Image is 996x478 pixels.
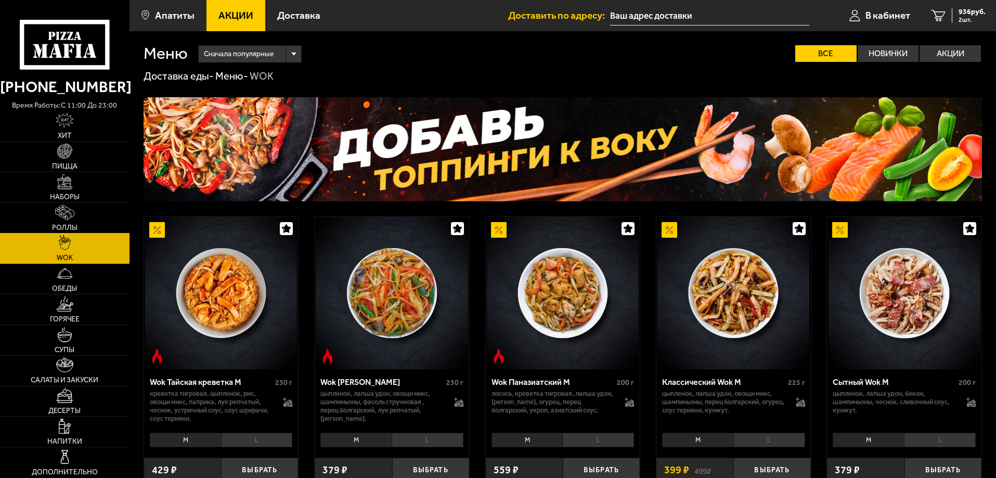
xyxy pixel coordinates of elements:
[145,217,297,369] img: Wok Тайская креветка M
[827,217,981,369] a: АкционныйСытный Wok M
[275,378,292,387] span: 230 г
[52,285,77,292] span: Обеды
[865,10,910,20] span: В кабинет
[491,348,507,364] img: Острое блюдо
[562,433,634,447] li: L
[904,433,976,447] li: L
[155,10,195,20] span: Апатиты
[50,193,80,201] span: Наборы
[491,433,563,447] li: M
[446,378,463,387] span: 230 г
[316,217,468,369] img: Wok Карри М
[48,407,81,415] span: Десерты
[150,377,273,387] div: Wok Тайская креветка M
[320,348,335,364] img: Острое блюдо
[150,433,221,447] li: M
[657,217,809,369] img: Классический Wok M
[829,217,980,369] img: Сытный Wok M
[662,377,785,387] div: Классический Wok M
[52,224,77,231] span: Роллы
[833,390,956,415] p: цыпленок, лапша удон, бекон, шампиньоны, чеснок, сливочный соус, кунжут.
[959,8,986,16] span: 936 руб.
[218,10,253,20] span: Акции
[144,217,299,369] a: АкционныйОстрое блюдоWok Тайская креветка M
[858,45,919,62] label: Новинки
[920,45,981,62] label: Акции
[662,390,785,415] p: цыпленок, лапша удон, овощи микс, шампиньоны, перец болгарский, огурец, соус терияки, кунжут.
[491,377,615,387] div: Wok Паназиатский M
[58,132,72,139] span: Хит
[833,377,956,387] div: Сытный Wok M
[215,70,248,82] a: Меню-
[733,433,805,447] li: L
[204,44,274,64] span: Сначала популярные
[144,45,188,62] h1: Меню
[57,254,73,262] span: WOK
[486,217,640,369] a: АкционныйОстрое блюдоWok Паназиатский M
[795,45,857,62] label: Все
[610,6,809,25] input: Ваш адрес доставки
[149,222,165,238] img: Акционный
[315,217,469,369] a: Острое блюдоWok Карри М
[221,433,293,447] li: L
[959,378,976,387] span: 200 г
[144,70,214,82] a: Доставка еды-
[320,390,444,423] p: цыпленок, лапша удон, овощи микс, шампиньоны, фасоль стручковая , перец болгарский, лук репчатый,...
[322,465,347,475] span: 379 ₽
[277,10,320,20] span: Доставка
[508,10,610,20] span: Доставить по адресу:
[47,438,82,445] span: Напитки
[50,316,80,323] span: Горячее
[617,378,634,387] span: 200 г
[320,377,444,387] div: Wok [PERSON_NAME]
[32,469,98,476] span: Дополнительно
[662,222,677,238] img: Акционный
[694,465,711,475] s: 499 ₽
[55,346,74,354] span: Супы
[494,465,519,475] span: 559 ₽
[656,217,811,369] a: АкционныйКлассический Wok M
[149,348,165,364] img: Острое блюдо
[832,222,848,238] img: Акционный
[152,465,177,475] span: 429 ₽
[664,465,689,475] span: 399 ₽
[52,163,77,170] span: Пицца
[487,217,639,369] img: Wok Паназиатский M
[610,6,809,25] span: Мурманская область, улица Дзержинского, 20
[491,390,615,415] p: лосось, креветка тигровая, лапша удон, [PERSON_NAME], огурец, перец болгарский, укроп, азиатский ...
[788,378,805,387] span: 225 г
[959,17,986,23] span: 2 шт.
[833,433,904,447] li: M
[31,377,98,384] span: Салаты и закуски
[491,222,507,238] img: Акционный
[662,433,733,447] li: M
[392,433,463,447] li: L
[250,70,274,83] div: WOK
[835,465,860,475] span: 379 ₽
[320,433,392,447] li: M
[150,390,273,423] p: креветка тигровая, цыпленок, рис, овощи микс, паприка, лук репчатый, чеснок, устричный соус, соус...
